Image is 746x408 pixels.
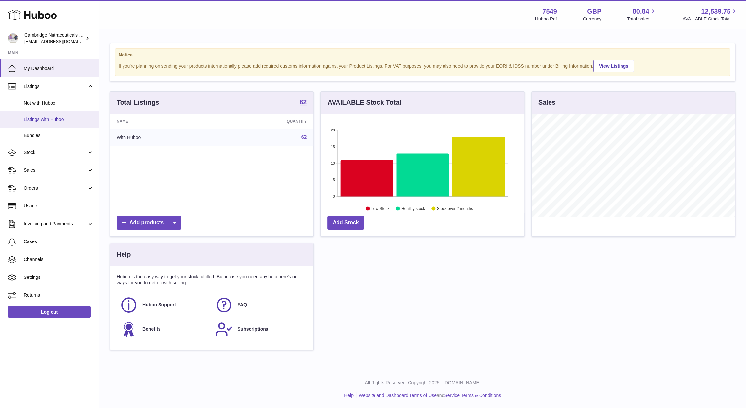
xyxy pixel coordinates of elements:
div: Cambridge Nutraceuticals Ltd [24,32,84,45]
text: 15 [331,145,335,149]
div: Huboo Ref [535,16,557,22]
a: Website and Dashboard Terms of Use [359,393,437,398]
th: Quantity [217,114,313,129]
span: Not with Huboo [24,100,94,106]
li: and [356,392,501,399]
a: Add Stock [327,216,364,230]
span: Listings with Huboo [24,116,94,123]
a: 62 [300,99,307,107]
span: Invoicing and Payments [24,221,87,227]
a: Benefits [120,320,208,338]
h3: Help [117,250,131,259]
strong: GBP [587,7,601,16]
span: 12,539.75 [701,7,730,16]
text: Stock over 2 months [437,206,473,211]
span: Listings [24,83,87,90]
span: Returns [24,292,94,298]
a: View Listings [593,60,634,72]
span: AVAILABLE Stock Total [682,16,738,22]
text: Low Stock [371,206,390,211]
span: FAQ [237,302,247,308]
strong: 62 [300,99,307,105]
a: Help [344,393,354,398]
text: 10 [331,161,335,165]
text: 0 [333,194,335,198]
img: qvc@camnutra.com [8,33,18,43]
span: Huboo Support [142,302,176,308]
a: 12,539.75 AVAILABLE Stock Total [682,7,738,22]
a: Service Terms & Conditions [444,393,501,398]
a: 62 [301,134,307,140]
text: 5 [333,178,335,182]
strong: 7549 [542,7,557,16]
span: Total sales [627,16,657,22]
p: All Rights Reserved. Copyright 2025 - [DOMAIN_NAME] [104,380,741,386]
span: Benefits [142,326,160,332]
span: 80.84 [632,7,649,16]
h3: Total Listings [117,98,159,107]
th: Name [110,114,217,129]
div: Currency [583,16,602,22]
strong: Notice [119,52,727,58]
span: Bundles [24,132,94,139]
div: If you're planning on sending your products internationally please add required customs informati... [119,59,727,72]
span: Channels [24,256,94,263]
span: My Dashboard [24,65,94,72]
text: Healthy stock [401,206,425,211]
p: Huboo is the easy way to get your stock fulfilled. But incase you need any help here's our ways f... [117,274,307,286]
h3: AVAILABLE Stock Total [327,98,401,107]
a: 80.84 Total sales [627,7,657,22]
span: Stock [24,149,87,156]
td: With Huboo [110,129,217,146]
span: Subscriptions [237,326,268,332]
span: Settings [24,274,94,280]
a: Subscriptions [215,320,303,338]
span: Sales [24,167,87,173]
a: FAQ [215,296,303,314]
text: 20 [331,128,335,132]
span: [EMAIL_ADDRESS][DOMAIN_NAME] [24,39,97,44]
h3: Sales [538,98,555,107]
span: Orders [24,185,87,191]
a: Add products [117,216,181,230]
span: Cases [24,239,94,245]
span: Usage [24,203,94,209]
a: Huboo Support [120,296,208,314]
a: Log out [8,306,91,318]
